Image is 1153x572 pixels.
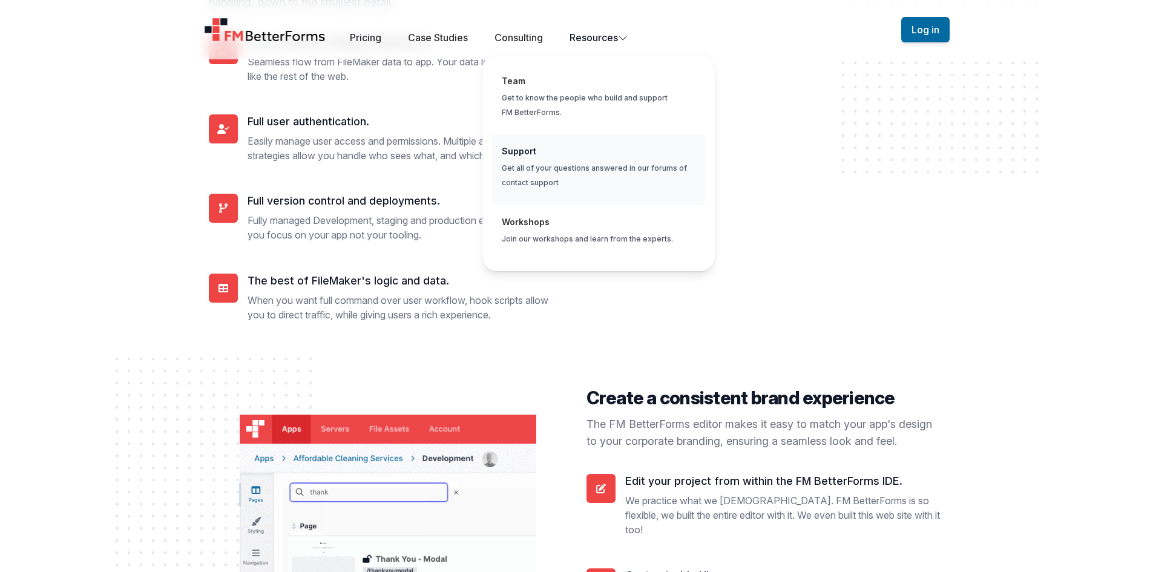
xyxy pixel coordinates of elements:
h5: Edit your project from within the FM BetterForms IDE. [625,474,945,488]
button: Resources Team Get to know the people who build and support FM BetterForms. Support Get all of yo... [570,30,628,45]
h4: Create a consistent brand experience [586,387,945,409]
p: The FM BetterForms editor makes it easy to match your app's design to your corporate branding, en... [586,416,945,450]
a: Workshops [502,217,550,227]
p: Easily manage user access and permissions. Multiple authentication strategies allow you handle wh... [248,134,567,163]
a: Team [502,76,525,86]
p: Seamless flow from FileMaker data to app. Your data looks and feels just like the rest of the web. [248,54,567,84]
a: Consulting [494,31,543,44]
nav: Global [189,15,964,45]
h5: The best of FileMaker's logic and data. [248,274,567,288]
a: Home [204,18,326,42]
a: Pricing [350,31,381,44]
p: When you want full command over user workflow, hook scripts allow you to direct traffic, while gi... [248,293,567,322]
a: Support [502,146,536,156]
button: Log in [901,17,950,42]
a: Case Studies [408,31,468,44]
h5: Full user authentication. [248,114,567,129]
p: Fully managed Development, staging and production environments let you focus on your app not your... [248,213,567,242]
p: We practice what we [DEMOGRAPHIC_DATA]. FM BetterForms is so flexible, we built the entire editor... [625,493,945,537]
h5: Full version control and deployments. [248,194,567,208]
